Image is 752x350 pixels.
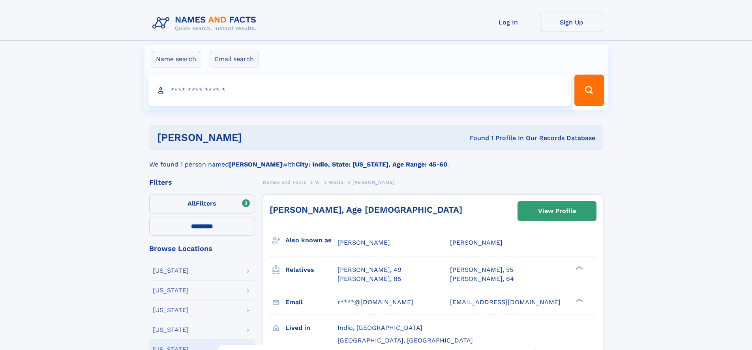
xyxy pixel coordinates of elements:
[338,266,401,274] a: [PERSON_NAME], 49
[356,134,595,142] div: Found 1 Profile In Our Records Database
[285,321,338,335] h3: Lived in
[148,75,571,106] input: search input
[329,180,343,185] span: Walla
[285,296,338,309] h3: Email
[285,234,338,247] h3: Also known as
[285,263,338,277] h3: Relatives
[574,75,604,106] button: Search Button
[574,298,583,303] div: ❯
[188,200,196,207] span: All
[477,13,540,32] a: Log In
[540,13,603,32] a: Sign Up
[149,179,255,186] div: Filters
[518,202,596,221] a: View Profile
[153,287,189,294] div: [US_STATE]
[338,275,401,283] a: [PERSON_NAME], 85
[338,324,422,331] span: Indio, [GEOGRAPHIC_DATA]
[450,298,561,306] span: [EMAIL_ADDRESS][DOMAIN_NAME]
[315,177,320,187] a: W
[263,177,306,187] a: Names and Facts
[153,268,189,274] div: [US_STATE]
[149,13,263,34] img: Logo Names and Facts
[574,266,583,271] div: ❯
[229,161,282,168] b: [PERSON_NAME]
[149,150,603,169] div: We found 1 person named with .
[353,180,395,185] span: [PERSON_NAME]
[149,195,255,213] label: Filters
[329,177,343,187] a: Walla
[338,239,390,246] span: [PERSON_NAME]
[151,51,201,67] label: Name search
[153,307,189,313] div: [US_STATE]
[296,161,447,168] b: City: Indio, State: [US_STATE], Age Range: 45-60
[153,327,189,333] div: [US_STATE]
[315,180,320,185] span: W
[450,266,513,274] a: [PERSON_NAME], 55
[270,205,462,215] a: [PERSON_NAME], Age [DEMOGRAPHIC_DATA]
[338,337,473,344] span: [GEOGRAPHIC_DATA], [GEOGRAPHIC_DATA]
[450,239,503,246] span: [PERSON_NAME]
[149,245,255,252] div: Browse Locations
[450,275,514,283] a: [PERSON_NAME], 64
[157,133,356,142] h1: [PERSON_NAME]
[538,202,576,220] div: View Profile
[210,51,259,67] label: Email search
